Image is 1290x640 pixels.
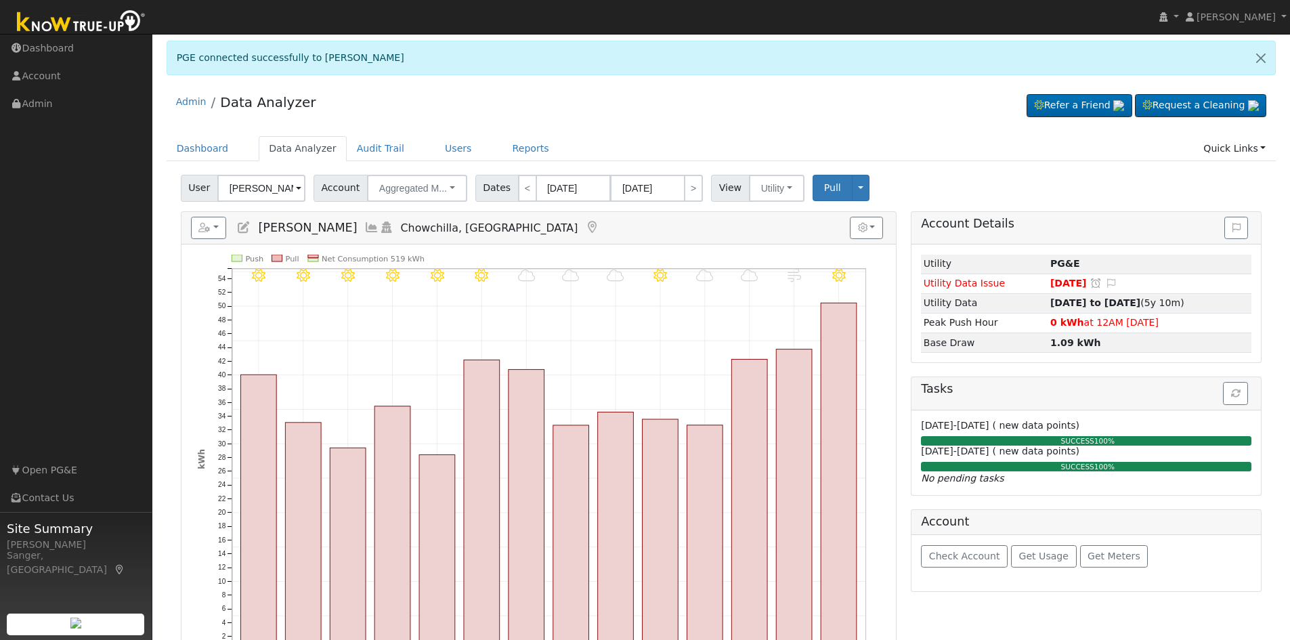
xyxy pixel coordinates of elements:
h5: Account [921,515,969,528]
text: 48 [218,316,226,323]
h5: Account Details [921,217,1251,231]
i: 12/09 - MostlyCloudy [563,269,580,282]
button: Check Account [921,545,1008,568]
a: Dashboard [167,136,239,161]
text: 28 [218,454,226,461]
a: Map [584,221,599,234]
text: 34 [218,412,226,420]
span: [DATE] [1050,278,1087,289]
td: Base Draw [921,333,1048,353]
a: Admin [176,96,207,107]
div: SUCCESS [918,436,1257,447]
text: 44 [218,343,226,351]
a: Request a Cleaning [1135,94,1266,117]
span: 100% [1094,437,1115,445]
text: Net Consumption 519 kWh [322,254,425,263]
span: Aggregated M... [379,183,447,194]
span: Get Meters [1088,551,1140,561]
text: 16 [218,536,226,544]
span: Get Usage [1019,551,1069,561]
a: Login As (last 10/06/2025 3:42:46 PM) [379,221,394,234]
text: 20 [218,509,226,516]
strong: ID: 17376703, authorized: 10/06/25 [1050,258,1080,269]
td: Utility [921,255,1048,274]
a: Quick Links [1193,136,1276,161]
i: 12/11 - Clear [654,269,668,282]
a: Map [114,564,126,575]
i: 12/10 - MostlyCloudy [607,269,624,282]
span: Check Account [929,551,1000,561]
div: [PERSON_NAME] [7,538,145,552]
button: Aggregated M... [367,175,467,202]
a: Refer a Friend [1027,94,1132,117]
a: Audit Trail [347,136,414,161]
td: Peak Push Hour [921,313,1048,333]
span: ( new data points) [993,420,1079,431]
h5: Tasks [921,382,1251,396]
i: No pending tasks [921,473,1004,484]
a: Data Analyzer [220,94,316,110]
text: 42 [218,357,226,364]
text: 22 [218,495,226,503]
a: Users [435,136,482,161]
td: at 12AM [DATE] [1048,313,1251,333]
a: < [518,175,537,202]
div: Sanger, [GEOGRAPHIC_DATA] [7,549,145,577]
span: [DATE]-[DATE] [921,420,989,431]
button: Pull [813,175,853,201]
text: kWh [197,449,207,469]
i: 12/08 - Cloudy [518,269,535,282]
i: 12/06 - Clear [431,269,444,282]
span: [PERSON_NAME] [258,221,357,234]
text: 2 [221,633,225,640]
span: Chowchilla, [GEOGRAPHIC_DATA] [401,221,578,234]
a: Reports [502,136,559,161]
strong: [DATE] to [DATE] [1050,297,1140,308]
span: View [711,175,750,202]
img: retrieve [1113,100,1124,111]
text: 38 [218,385,226,392]
text: 40 [218,371,226,379]
text: 10 [218,578,226,585]
i: 12/12 - Cloudy [697,269,714,282]
span: (5y 10m) [1050,297,1184,308]
button: Get Meters [1080,545,1148,568]
text: 4 [221,619,225,626]
a: Close [1247,41,1275,74]
span: Dates [475,175,519,202]
img: retrieve [1248,100,1259,111]
span: ( new data points) [993,446,1079,456]
i: 12/02 - Clear [252,269,265,282]
strong: 0 kWh [1050,317,1084,328]
text: 14 [218,550,226,557]
text: 6 [221,605,225,612]
button: Refresh [1223,382,1248,405]
i: 12/14 - Windy [788,269,801,282]
text: 52 [218,289,226,296]
span: Site Summary [7,519,145,538]
button: Issue History [1224,217,1248,240]
i: Edit Issue [1105,278,1117,288]
text: 26 [218,467,226,475]
text: 12 [218,563,226,571]
text: 8 [221,591,225,599]
a: > [684,175,703,202]
i: 12/05 - MostlyClear [386,269,400,282]
span: [PERSON_NAME] [1197,12,1276,22]
button: Get Usage [1011,545,1077,568]
text: 24 [218,481,226,488]
text: 36 [218,398,226,406]
text: Push [245,254,263,263]
img: Know True-Up [10,7,152,38]
i: 12/07 - MostlyClear [475,269,489,282]
span: Pull [824,182,841,193]
a: Edit User (2814) [236,221,251,234]
text: 18 [218,522,226,530]
button: Utility [749,175,804,202]
a: Data Analyzer [259,136,347,161]
i: 12/13 - Cloudy [741,269,758,282]
span: [DATE]-[DATE] [921,446,989,456]
i: 12/04 - Clear [341,269,355,282]
strong: 1.09 kWh [1050,337,1101,348]
td: Utility Data [921,293,1048,313]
